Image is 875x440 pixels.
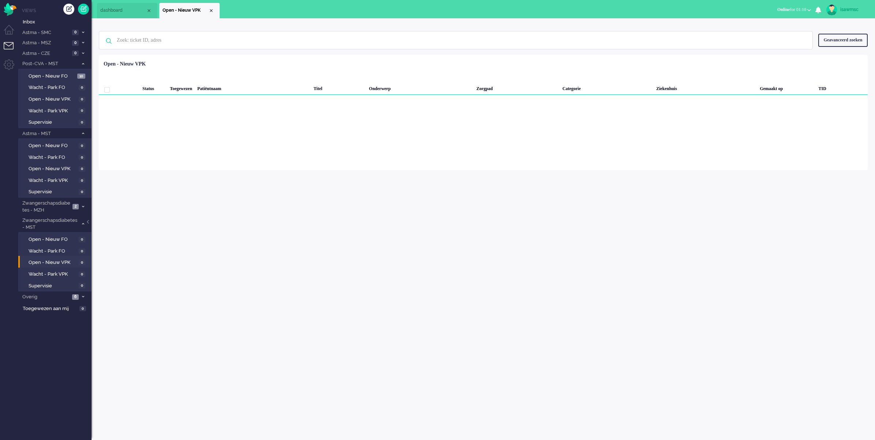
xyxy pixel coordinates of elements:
[21,281,91,290] a: Supervisie 0
[4,59,20,76] li: Admin menu
[21,72,91,80] a: Open - Nieuw FO 10
[72,30,79,35] span: 0
[21,153,91,161] a: Wacht - Park FO 0
[77,74,85,79] span: 10
[29,142,77,149] span: Open - Nieuw FO
[29,283,77,290] span: Supervisie
[79,108,85,113] span: 0
[21,294,70,301] span: Overig
[29,108,77,115] span: Wacht - Park VPK
[818,34,868,46] div: Geavanceerd zoeken
[29,84,77,91] span: Wacht - Park FO
[29,271,77,278] span: Wacht - Park VPK
[195,80,311,95] div: Patiëntnaam
[366,80,474,95] div: Onderwerp
[21,107,91,115] a: Wacht - Park VPK 0
[4,5,16,10] a: Omnidesk
[167,80,195,95] div: Toegewezen
[21,29,70,36] span: Astma - SMC
[79,155,85,160] span: 0
[29,177,77,184] span: Wacht - Park VPK
[22,7,92,14] li: Views
[104,60,146,68] div: Open - Nieuw VPK
[777,7,806,12] span: for 01:10
[72,294,79,300] span: 6
[21,130,78,137] span: Astma - MST
[4,25,20,41] li: Dashboard menu
[21,217,78,231] span: Zwangerschapsdiabetes - MST
[21,83,91,91] a: Wacht - Park FO 0
[773,4,815,15] button: Onlinefor 01:10
[72,51,79,56] span: 0
[21,235,91,243] a: Open - Nieuw FO 0
[560,80,654,95] div: Categorie
[100,7,146,14] span: dashboard
[29,154,77,161] span: Wacht - Park FO
[79,283,85,288] span: 0
[146,8,152,14] div: Close tab
[140,80,167,95] div: Status
[29,189,77,195] span: Supervisie
[21,270,91,278] a: Wacht - Park VPK 0
[79,306,86,312] span: 0
[111,31,803,49] input: Zoek: ticket ID, adres
[79,249,85,254] span: 0
[21,141,91,149] a: Open - Nieuw FO 0
[79,272,85,277] span: 0
[29,119,77,126] span: Supervisie
[72,40,79,46] span: 0
[79,237,85,242] span: 0
[163,7,208,14] span: Open - Nieuw VPK
[79,166,85,172] span: 0
[29,96,77,103] span: Open - Nieuw VPK
[29,236,77,243] span: Open - Nieuw FO
[21,18,92,26] a: Inbox
[311,80,366,95] div: Titel
[816,80,867,95] div: TID
[21,247,91,255] a: Wacht - Park FO 0
[4,42,20,59] li: Tickets menu
[825,4,868,15] a: isawmsc
[21,304,92,312] a: Toegewezen aan mij 0
[63,4,74,15] div: Creëer ticket
[23,305,77,312] span: Toegewezen aan mij
[654,80,757,95] div: Ziekenhuis
[21,258,91,266] a: Open - Nieuw VPK 0
[21,60,78,67] span: Post-CVA - MST
[777,7,790,12] span: Online
[840,6,868,13] div: isawmsc
[159,3,220,18] li: View
[826,4,837,15] img: avatar
[97,3,157,18] li: Dashboard
[79,85,85,90] span: 0
[29,248,77,255] span: Wacht - Park FO
[79,189,85,195] span: 0
[21,176,91,184] a: Wacht - Park VPK 0
[21,118,91,126] a: Supervisie 0
[21,164,91,172] a: Open - Nieuw VPK 0
[78,4,89,15] a: Quick Ticket
[79,97,85,102] span: 0
[79,260,85,265] span: 0
[21,40,70,46] span: Astma - MSZ
[208,8,214,14] div: Close tab
[4,3,16,16] img: flow_omnibird.svg
[99,31,118,51] img: ic-search-icon.svg
[29,259,77,266] span: Open - Nieuw VPK
[79,178,85,183] span: 0
[757,80,816,95] div: Gemaakt op
[21,187,91,195] a: Supervisie 0
[21,50,70,57] span: Astma - CZE
[773,2,815,18] li: Onlinefor 01:10
[29,165,77,172] span: Open - Nieuw VPK
[23,19,92,26] span: Inbox
[21,95,91,103] a: Open - Nieuw VPK 0
[79,120,85,125] span: 0
[474,80,560,95] div: Zorgpad
[79,143,85,149] span: 0
[72,204,79,209] span: 2
[29,73,75,80] span: Open - Nieuw FO
[21,200,70,213] span: Zwangerschapsdiabetes - MZH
